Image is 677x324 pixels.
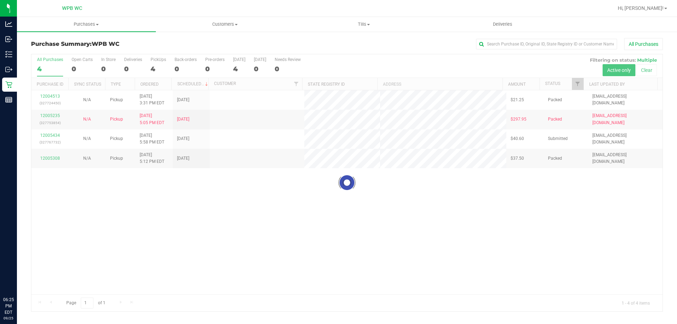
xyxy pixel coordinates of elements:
[433,17,572,32] a: Deliveries
[156,17,295,32] a: Customers
[3,297,14,316] p: 06:25 PM EDT
[31,41,242,47] h3: Purchase Summary:
[156,21,294,27] span: Customers
[5,36,12,43] inline-svg: Inbound
[5,81,12,88] inline-svg: Retail
[62,5,82,11] span: WPB WC
[7,268,28,289] iframe: Resource center
[483,21,522,27] span: Deliveries
[618,5,664,11] span: Hi, [PERSON_NAME]!
[17,17,156,32] a: Purchases
[92,41,120,47] span: WPB WC
[5,20,12,27] inline-svg: Analytics
[624,38,663,50] button: All Purchases
[295,21,433,27] span: Tills
[5,96,12,103] inline-svg: Reports
[476,39,617,49] input: Search Purchase ID, Original ID, State Registry ID or Customer Name...
[5,51,12,58] inline-svg: Inventory
[5,66,12,73] inline-svg: Outbound
[3,316,14,321] p: 09/25
[17,21,156,27] span: Purchases
[294,17,433,32] a: Tills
